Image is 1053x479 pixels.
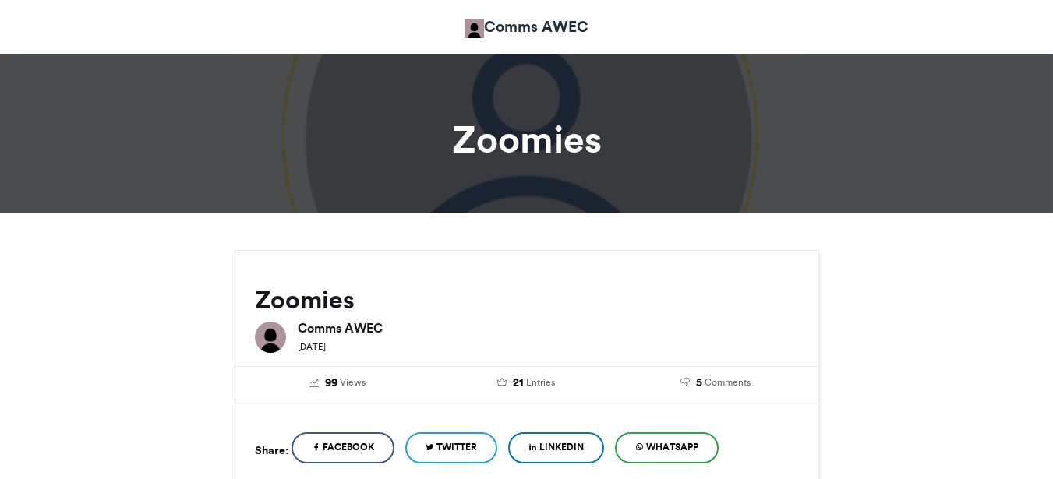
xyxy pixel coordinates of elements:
span: Comments [705,375,751,389]
span: WhatsApp [646,440,698,454]
span: Twitter [436,440,477,454]
h5: Share: [255,440,288,460]
a: Facebook [292,432,394,463]
span: Views [340,375,366,389]
h6: Comms AWEC [298,322,799,334]
img: Comms AWEC [255,322,286,353]
img: Comms AWEC [465,19,484,38]
a: Twitter [405,432,497,463]
small: [DATE] [298,341,326,352]
h1: Zoomies [94,121,959,158]
a: 5 Comments [633,375,799,392]
span: 99 [325,375,337,392]
a: WhatsApp [615,432,719,463]
span: 5 [696,375,702,392]
span: Facebook [323,440,374,454]
span: 21 [513,375,524,392]
a: 99 Views [255,375,421,392]
h2: Zoomies [255,286,799,314]
span: LinkedIn [539,440,584,454]
a: LinkedIn [508,432,604,463]
a: Comms AWEC [465,16,588,38]
a: 21 Entries [443,375,610,392]
span: Entries [526,375,555,389]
